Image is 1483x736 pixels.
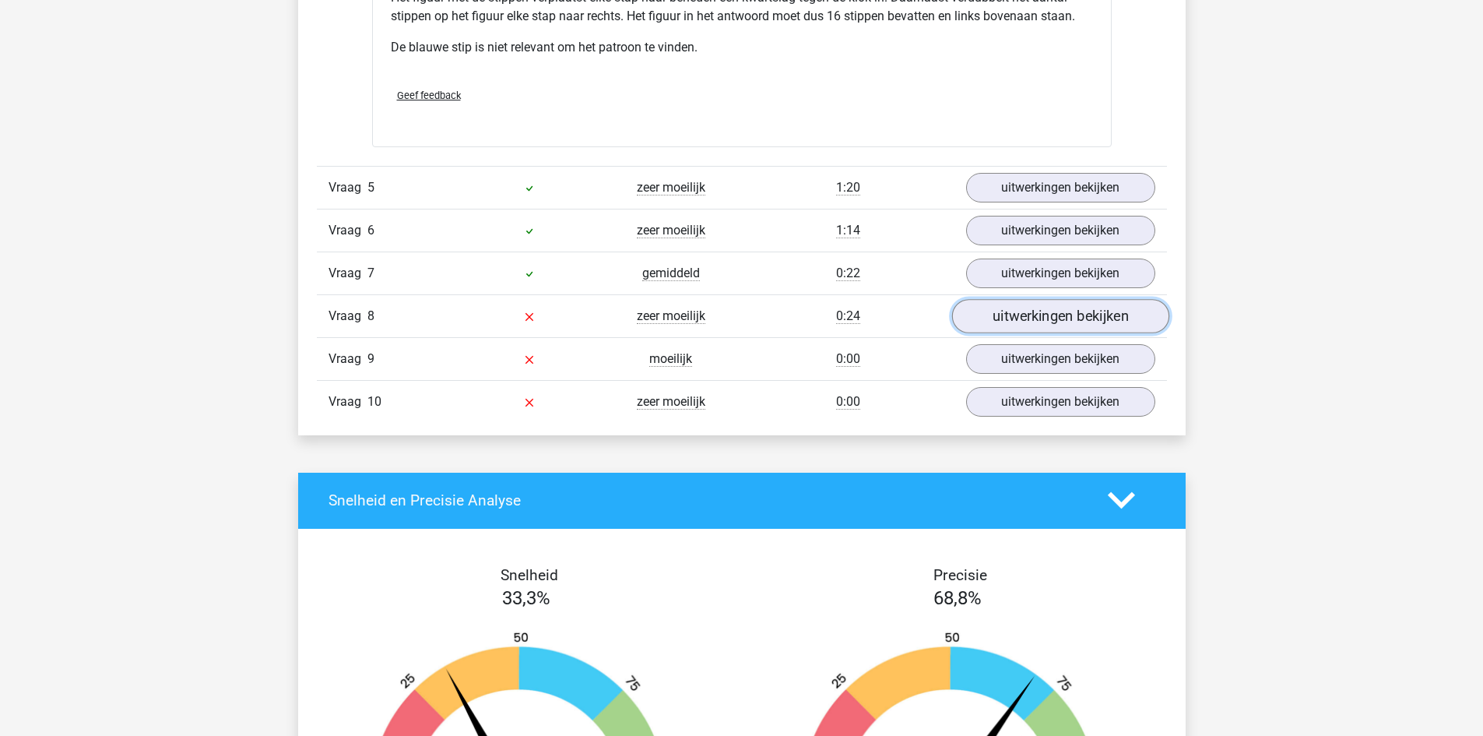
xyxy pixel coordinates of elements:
span: zeer moeilijk [637,394,705,410]
span: 1:20 [836,180,860,195]
span: 6 [367,223,374,238]
span: 33,3% [502,587,550,609]
span: 0:00 [836,394,860,410]
span: moeilijk [649,351,692,367]
span: zeer moeilijk [637,308,705,324]
span: Vraag [329,221,367,240]
span: 5 [367,180,374,195]
a: uitwerkingen bekijken [966,259,1155,288]
span: gemiddeld [642,266,700,281]
a: uitwerkingen bekijken [951,299,1168,333]
a: uitwerkingen bekijken [966,344,1155,374]
span: 68,8% [933,587,982,609]
span: Vraag [329,350,367,368]
span: 8 [367,308,374,323]
a: uitwerkingen bekijken [966,173,1155,202]
span: 7 [367,266,374,280]
a: uitwerkingen bekijken [966,387,1155,417]
h4: Precisie [760,566,1161,584]
a: uitwerkingen bekijken [966,216,1155,245]
h4: Snelheid [329,566,730,584]
span: Vraag [329,307,367,326]
span: 1:14 [836,223,860,238]
span: Geef feedback [397,90,461,101]
span: 0:24 [836,308,860,324]
span: Vraag [329,393,367,411]
span: Vraag [329,178,367,197]
span: 10 [367,394,381,409]
span: Vraag [329,264,367,283]
span: 0:22 [836,266,860,281]
h4: Snelheid en Precisie Analyse [329,491,1084,509]
span: zeer moeilijk [637,223,705,238]
p: De blauwe stip is niet relevant om het patroon te vinden. [391,38,1093,57]
span: zeer moeilijk [637,180,705,195]
span: 9 [367,351,374,366]
span: 0:00 [836,351,860,367]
